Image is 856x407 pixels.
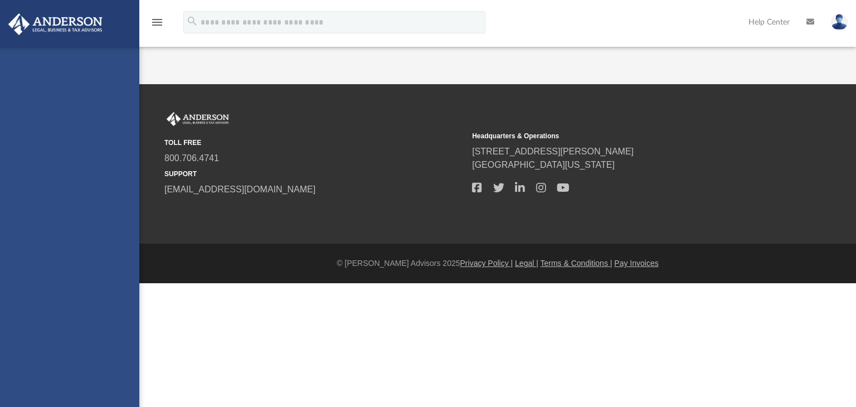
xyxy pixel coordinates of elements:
[164,153,219,163] a: 800.706.4741
[472,131,772,141] small: Headquarters & Operations
[831,14,848,30] img: User Pic
[515,259,538,268] a: Legal |
[164,169,464,179] small: SUPPORT
[164,138,464,148] small: TOLL FREE
[164,185,315,194] a: [EMAIL_ADDRESS][DOMAIN_NAME]
[614,259,658,268] a: Pay Invoices
[5,13,106,35] img: Anderson Advisors Platinum Portal
[541,259,612,268] a: Terms & Conditions |
[150,16,164,29] i: menu
[164,112,231,127] img: Anderson Advisors Platinum Portal
[460,259,513,268] a: Privacy Policy |
[150,21,164,29] a: menu
[472,160,615,169] a: [GEOGRAPHIC_DATA][US_STATE]
[186,15,198,27] i: search
[139,258,856,269] div: © [PERSON_NAME] Advisors 2025
[472,147,634,156] a: [STREET_ADDRESS][PERSON_NAME]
